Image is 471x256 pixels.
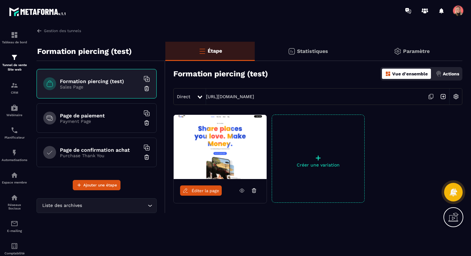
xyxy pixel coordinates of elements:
p: Purchase Thank You [60,153,140,158]
h6: Formation piercing (test) [60,78,140,84]
a: Gestion des tunnels [37,28,81,34]
h3: Formation piercing (test) [173,69,268,78]
p: Payment Page [60,119,140,124]
p: Tunnel de vente Site web [2,63,27,72]
p: Automatisations [2,158,27,162]
img: formation [11,81,18,89]
img: dashboard-orange.40269519.svg [385,71,391,77]
p: Tableau de bord [2,40,27,44]
p: Paramètre [403,48,430,54]
img: actions.d6e523a2.png [436,71,442,77]
img: image [174,115,267,179]
img: formation [11,54,18,61]
h6: Page de confirmation achat [60,147,140,153]
img: scheduler [11,126,18,134]
img: formation [11,31,18,39]
a: schedulerschedulerPlanificateur [2,122,27,144]
p: Formation piercing (test) [37,45,132,58]
img: logo [9,6,67,17]
img: trash [144,154,150,160]
a: automationsautomationsAutomatisations [2,144,27,166]
img: trash [144,85,150,92]
p: Vue d'ensemble [392,71,428,76]
a: automationsautomationsEspace membre [2,166,27,189]
a: emailemailE-mailing [2,215,27,237]
p: Actions [443,71,459,76]
p: Sales Page [60,84,140,90]
span: Ajouter une étape [83,182,117,188]
img: arrow-next.bcc2205e.svg [437,90,449,103]
span: Éditer la page [192,188,219,193]
div: Search for option [37,198,157,213]
img: email [11,220,18,227]
p: Comptabilité [2,252,27,255]
p: Réseaux Sociaux [2,203,27,210]
button: Ajouter une étape [73,180,120,190]
a: formationformationTunnel de vente Site web [2,49,27,77]
a: formationformationTableau de bord [2,26,27,49]
a: automationsautomationsWebinaire [2,99,27,122]
p: + [272,153,364,162]
p: Créer une variation [272,162,364,167]
img: stats.20deebd0.svg [288,47,295,55]
p: CRM [2,91,27,94]
img: arrow [37,28,42,34]
p: Étape [208,48,222,54]
img: bars-o.4a397970.svg [198,47,206,55]
img: automations [11,104,18,112]
a: social-networksocial-networkRéseaux Sociaux [2,189,27,215]
img: setting-gr.5f69749f.svg [394,47,401,55]
img: automations [11,171,18,179]
img: setting-w.858f3a88.svg [450,90,462,103]
a: [URL][DOMAIN_NAME] [206,94,254,99]
a: Éditer la page [180,185,222,196]
img: trash [144,120,150,126]
p: Webinaire [2,113,27,117]
h6: Page de paiement [60,113,140,119]
p: Statistiques [297,48,328,54]
img: social-network [11,194,18,201]
span: Direct [177,94,190,99]
p: E-mailing [2,229,27,233]
input: Search for option [83,202,146,209]
p: Espace membre [2,181,27,184]
img: accountant [11,242,18,250]
span: Liste des archives [41,202,83,209]
p: Planificateur [2,136,27,139]
a: formationformationCRM [2,77,27,99]
img: automations [11,149,18,157]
